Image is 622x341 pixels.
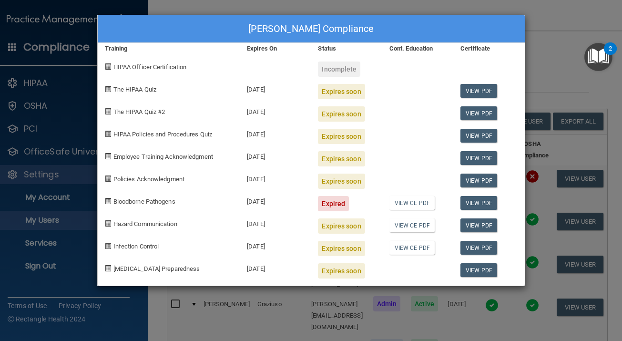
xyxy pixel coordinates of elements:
div: Expired [318,196,349,211]
div: Status [311,43,382,54]
div: Expires soon [318,174,365,189]
a: View CE PDF [389,196,435,210]
a: View PDF [460,263,497,277]
div: Expires soon [318,263,365,279]
div: [DATE] [240,122,311,144]
button: Open Resource Center, 2 new notifications [584,43,612,71]
a: View CE PDF [389,241,435,255]
span: Infection Control [113,243,159,250]
span: Policies Acknowledgment [113,176,184,183]
div: [DATE] [240,99,311,122]
a: View PDF [460,174,497,187]
div: Incomplete [318,62,360,77]
div: Expires soon [318,218,365,234]
a: View PDF [460,241,497,255]
span: HIPAA Officer Certification [113,63,187,71]
div: [DATE] [240,166,311,189]
span: The HIPAA Quiz [113,86,156,93]
span: [MEDICAL_DATA] Preparedness [113,265,200,272]
span: The HIPAA Quiz #2 [113,108,165,115]
div: Certificate [453,43,524,54]
a: View PDF [460,151,497,165]
span: HIPAA Policies and Procedures Quiz [113,131,212,138]
div: Cont. Education [382,43,453,54]
div: Expires soon [318,84,365,99]
span: Hazard Communication [113,220,177,227]
div: Training [98,43,240,54]
a: View PDF [460,218,497,232]
div: Expires soon [318,151,365,166]
div: Expires On [240,43,311,54]
a: View PDF [460,84,497,98]
div: Expires soon [318,106,365,122]
div: [DATE] [240,77,311,99]
div: Expires soon [318,129,365,144]
a: View PDF [460,196,497,210]
a: View CE PDF [389,218,435,232]
div: Expires soon [318,241,365,256]
div: [DATE] [240,189,311,211]
div: [PERSON_NAME] Compliance [98,15,525,43]
span: Employee Training Acknowledgment [113,153,213,160]
div: 2 [609,49,612,61]
div: [DATE] [240,211,311,234]
div: [DATE] [240,144,311,166]
a: View PDF [460,129,497,143]
div: [DATE] [240,256,311,279]
a: View PDF [460,106,497,120]
span: Bloodborne Pathogens [113,198,175,205]
div: [DATE] [240,234,311,256]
